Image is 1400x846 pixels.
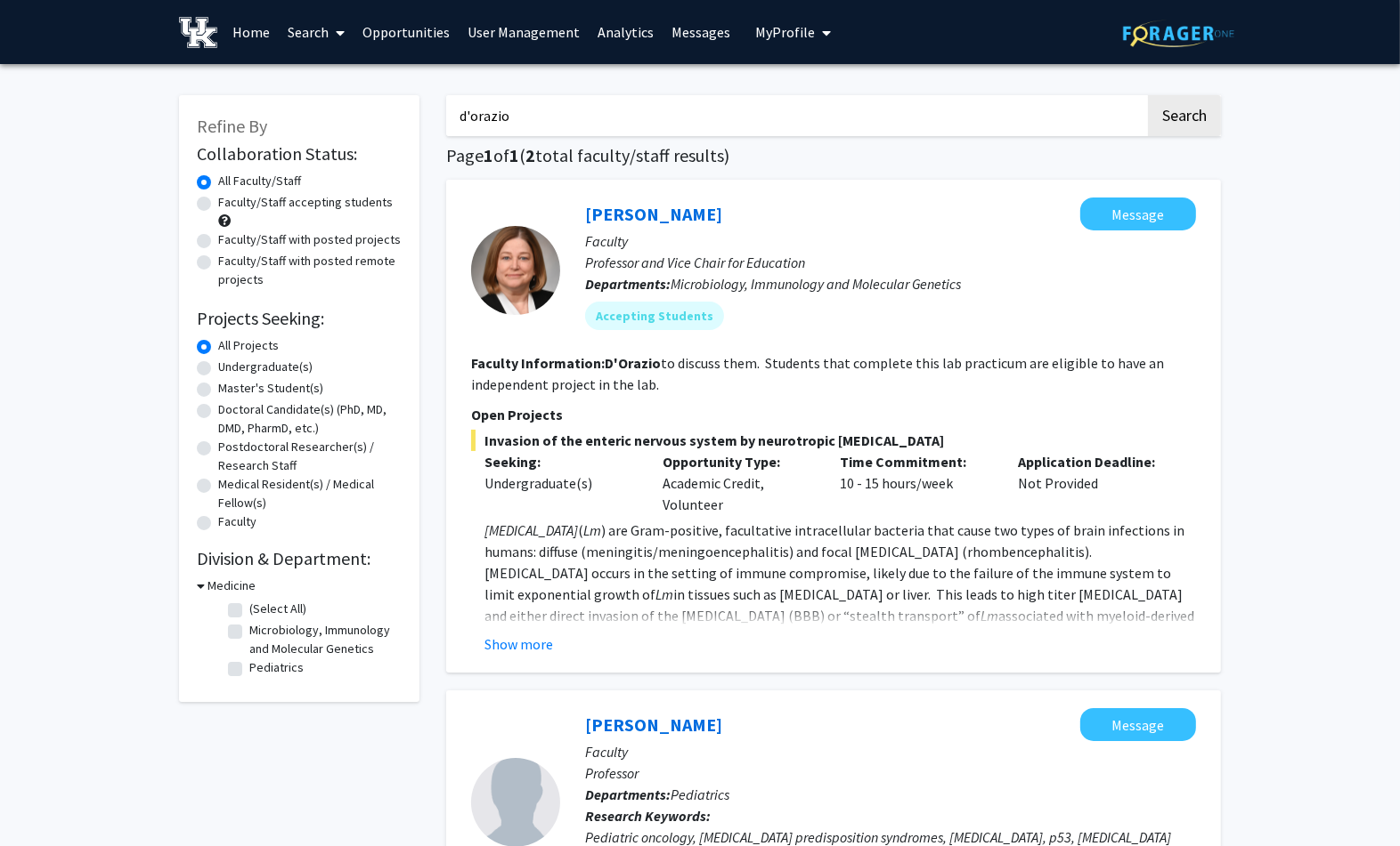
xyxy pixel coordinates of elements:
p: Time Commitment: [841,451,992,472]
div: Academic Credit, Volunteer [649,451,827,515]
label: Undergraduate(s) [218,358,313,376]
b: Departments: [585,786,671,803]
h3: Medicine [208,576,256,595]
span: My Profile [755,23,815,41]
input: Search Keywords [446,95,1145,136]
button: Show more [484,633,553,655]
fg-read-more: to discuss them. Students that complete this lab practicum are eligible to have an independent pr... [471,354,1164,393]
span: 1 [509,144,519,166]
h1: Page of ( total faculty/staff results) [446,145,1221,166]
a: Messages [663,1,739,63]
p: Faculty [585,741,1196,762]
div: 10 - 15 hours/week [827,451,1005,515]
b: Research Keywords: [585,807,711,825]
label: All Projects [218,336,279,355]
label: Faculty/Staff with posted remote projects [218,252,402,289]
label: Master's Student(s) [218,379,323,398]
label: Doctoral Candidate(s) (PhD, MD, DMD, PharmD, etc.) [218,400,402,438]
label: Faculty [218,512,256,531]
span: Microbiology, Immunology and Molecular Genetics [671,275,961,293]
em: Lm [655,585,673,603]
em: Lm [583,521,601,539]
button: Message Sarah D'Orazio [1080,197,1196,230]
b: Departments: [585,275,671,293]
span: Invasion of the enteric nervous system by neurotropic [MEDICAL_DATA] [471,430,1196,451]
p: Open Projects [471,404,1196,425]
h2: Projects Seeking: [197,308,402,329]
span: 1 [484,144,493,166]
p: Seeking: [484,451,636,472]
a: [PERSON_NAME] [585,713,722,736]
p: Application Deadline: [1018,451,1169,472]
button: Search [1148,95,1221,136]
label: Faculty/Staff with posted projects [218,230,401,249]
em: [MEDICAL_DATA] [484,521,578,539]
p: Professor [585,762,1196,784]
a: Analytics [589,1,663,63]
a: Home [224,1,279,63]
label: Postdoctoral Researcher(s) / Research Staff [218,438,402,475]
h2: Division & Department: [197,548,402,569]
label: Pediatrics [249,658,304,677]
a: User Management [459,1,589,63]
a: [PERSON_NAME] [585,203,722,225]
label: All Faculty/Staff [218,172,301,190]
h2: Collaboration Status: [197,143,402,165]
a: Search [279,1,354,63]
span: Pediatrics [671,786,729,803]
span: 2 [525,144,535,166]
label: Microbiology, Immunology and Molecular Genetics [249,621,397,658]
div: Not Provided [1005,451,1183,515]
img: ForagerOne Logo [1123,20,1234,47]
a: Opportunities [354,1,459,63]
p: Opportunity Type: [663,451,814,472]
p: Professor and Vice Chair for Education [585,252,1196,273]
span: Refine By [197,115,267,137]
em: Lm [981,607,998,624]
label: (Select All) [249,600,306,618]
mat-chip: Accepting Students [585,302,724,330]
label: Faculty/Staff accepting students [218,193,393,212]
b: D'Orazio [605,354,661,372]
button: Message John D'Orazio [1080,708,1196,741]
iframe: Chat [13,766,76,833]
div: Undergraduate(s) [484,472,636,494]
p: Faculty [585,230,1196,252]
label: Medical Resident(s) / Medical Fellow(s) [218,475,402,512]
b: Faculty Information: [471,354,605,372]
img: University of Kentucky Logo [179,17,217,48]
